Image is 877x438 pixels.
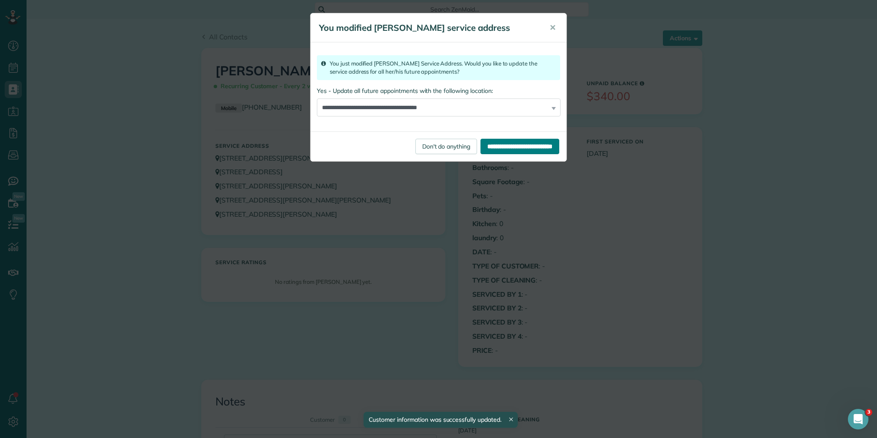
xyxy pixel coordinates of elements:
label: Yes - Update all future appointments with the following location: [317,86,560,95]
iframe: Intercom live chat [848,409,868,429]
span: Don't do anything [422,143,470,150]
span: 3 [865,409,872,416]
div: You just modified [PERSON_NAME] Service Address. Would you like to update the service address for... [317,55,560,80]
a: Don't do anything [415,139,477,154]
span: ✕ [549,23,556,33]
div: Customer information was successfully updated. [363,412,517,428]
h5: You modified [PERSON_NAME] service address [319,22,537,34]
